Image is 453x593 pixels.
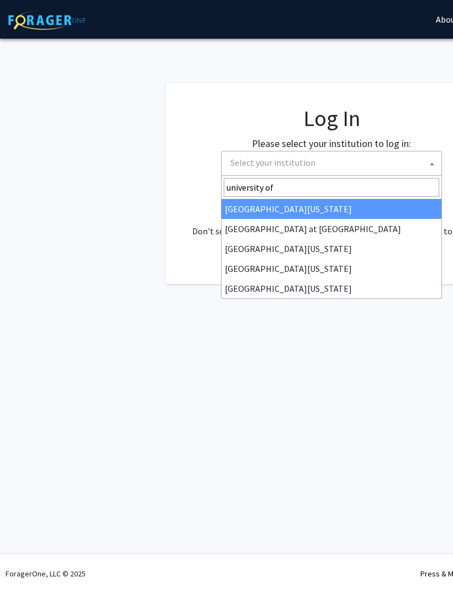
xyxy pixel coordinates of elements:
[222,239,441,259] li: [GEOGRAPHIC_DATA][US_STATE]
[226,151,441,174] span: Select your institution
[8,11,86,30] img: ForagerOne Logo
[6,554,86,593] div: ForagerOne, LLC © 2025
[8,543,47,585] iframe: Chat
[230,157,315,168] span: Select your institution
[222,259,441,279] li: [GEOGRAPHIC_DATA][US_STATE]
[252,136,411,151] label: Please select your institution to log in:
[221,151,442,176] span: Select your institution
[222,199,441,219] li: [GEOGRAPHIC_DATA][US_STATE]
[222,279,441,298] li: [GEOGRAPHIC_DATA][US_STATE]
[222,219,441,239] li: [GEOGRAPHIC_DATA] at [GEOGRAPHIC_DATA]
[224,178,439,197] input: Search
